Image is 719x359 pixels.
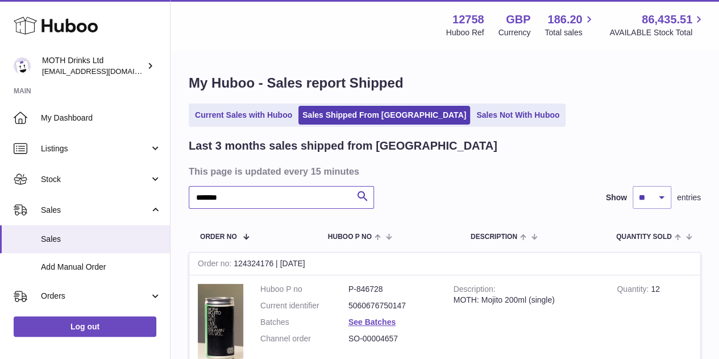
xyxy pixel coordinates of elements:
dd: 5060676750147 [348,300,437,311]
a: Log out [14,316,156,337]
span: Quantity Sold [616,233,672,241]
strong: GBP [506,12,530,27]
strong: Order no [198,259,234,271]
span: My Dashboard [41,113,161,123]
dt: Channel order [260,333,348,344]
a: Sales Not With Huboo [472,106,563,125]
span: Total sales [545,27,595,38]
h2: Last 3 months sales shipped from [GEOGRAPHIC_DATA] [189,138,497,154]
span: Listings [41,143,149,154]
h1: My Huboo - Sales report Shipped [189,74,701,92]
strong: 12758 [452,12,484,27]
label: Show [606,192,627,203]
div: 124324176 | [DATE] [189,253,700,275]
span: Stock [41,174,149,185]
span: Order No [200,233,237,241]
div: MOTH: Mojito 200ml (single) [454,295,600,306]
strong: Quantity [617,284,651,296]
span: Orders [41,291,149,302]
dd: SO-00004657 [348,333,437,344]
a: Current Sales with Huboo [191,106,296,125]
a: 186.20 Total sales [545,12,595,38]
span: AVAILABLE Stock Total [609,27,705,38]
a: 86,435.51 AVAILABLE Stock Total [609,12,705,38]
div: Huboo Ref [446,27,484,38]
span: Add Manual Order [41,262,161,273]
dt: Batches [260,317,348,328]
dt: Huboo P no [260,284,348,295]
strong: Description [454,284,496,296]
span: Sales [41,205,149,216]
dd: P-846728 [348,284,437,295]
span: 186.20 [547,12,582,27]
h3: This page is updated every 15 minutes [189,165,698,178]
div: MOTH Drinks Ltd [42,55,144,77]
img: orders@mothdrinks.com [14,57,31,75]
span: Sales [41,234,161,245]
span: Description [471,233,517,241]
span: entries [677,192,701,203]
span: 86,435.51 [642,12,692,27]
span: Huboo P no [328,233,372,241]
dt: Current identifier [260,300,348,311]
span: [EMAIL_ADDRESS][DOMAIN_NAME] [42,67,167,76]
a: Sales Shipped From [GEOGRAPHIC_DATA] [298,106,470,125]
div: Currency [498,27,531,38]
a: See Batches [348,317,396,327]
